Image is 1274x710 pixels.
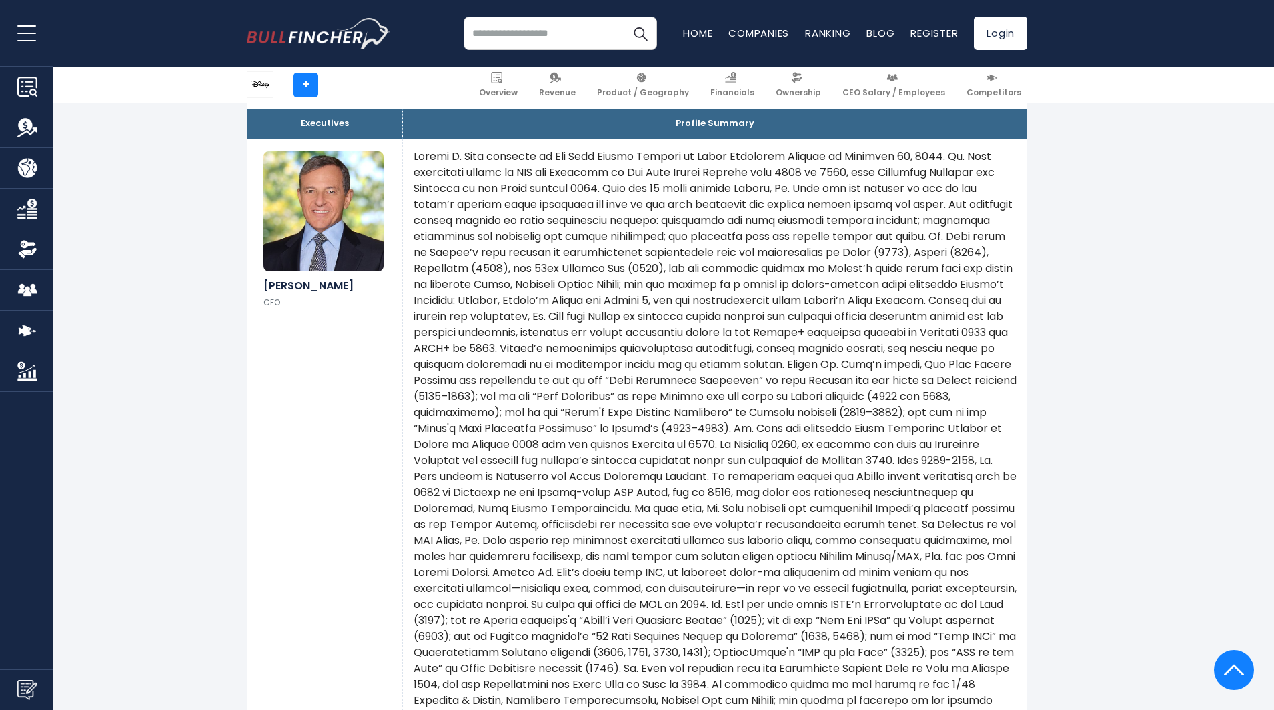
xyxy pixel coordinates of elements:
[591,67,695,103] a: Product / Geography
[776,87,821,98] span: Ownership
[263,297,386,308] p: CEO
[910,26,958,40] a: Register
[247,18,390,49] a: Go to homepage
[479,87,518,98] span: Overview
[473,67,524,103] a: Overview
[842,87,945,98] span: CEO Salary / Employees
[263,151,384,271] img: Robert A. Iger
[293,73,318,97] a: +
[805,26,850,40] a: Ranking
[710,87,754,98] span: Financials
[597,87,689,98] span: Product / Geography
[770,67,827,103] a: Ownership
[257,118,392,129] p: Executives
[247,72,273,97] img: DIS logo
[624,17,657,50] button: Search
[533,67,582,103] a: Revenue
[263,279,386,292] h6: [PERSON_NAME]
[413,118,1017,129] p: Profile Summary
[704,67,760,103] a: Financials
[836,67,951,103] a: CEO Salary / Employees
[866,26,894,40] a: Blog
[539,87,576,98] span: Revenue
[17,239,37,259] img: Ownership
[974,17,1027,50] a: Login
[961,67,1027,103] a: Competitors
[247,18,390,49] img: bullfincher logo
[728,26,789,40] a: Companies
[683,26,712,40] a: Home
[967,87,1021,98] span: Competitors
